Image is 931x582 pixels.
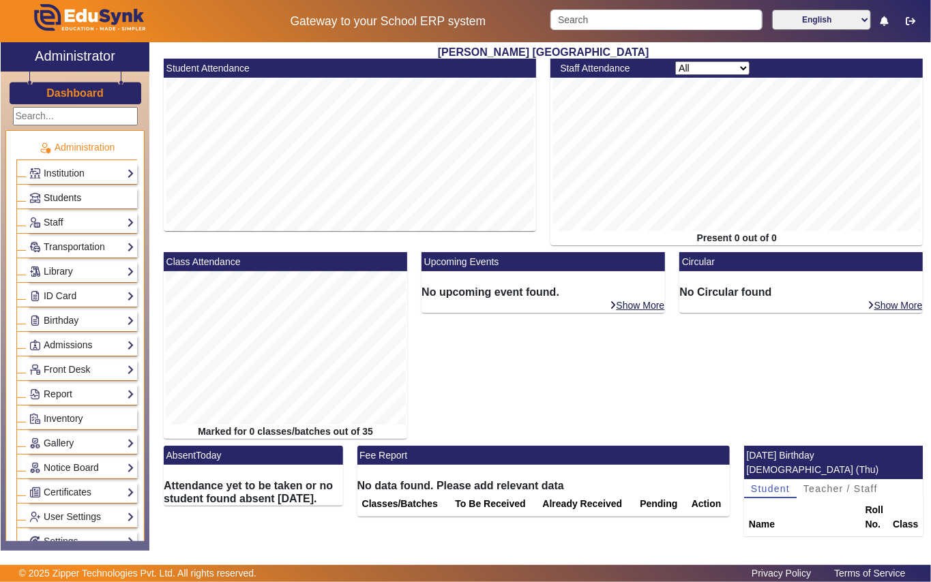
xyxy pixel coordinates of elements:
h6: No Circular found [679,286,923,298]
a: Privacy Policy [745,564,818,582]
mat-card-header: Student Attendance [164,59,536,78]
th: Name [744,498,861,537]
a: Dashboard [46,86,104,100]
p: Administration [16,140,137,155]
img: Students.png [30,193,40,203]
mat-card-header: Class Attendance [164,252,407,271]
span: Students [44,192,81,203]
input: Search [550,10,763,30]
th: Already Received [538,492,636,517]
td: [DEMOGRAPHIC_DATA] [PERSON_NAME] [744,537,861,576]
a: Inventory [29,411,134,427]
mat-card-header: Upcoming Events [422,252,665,271]
p: © 2025 Zipper Technologies Pvt. Ltd. All rights reserved. [19,566,257,581]
th: Action [687,492,730,517]
mat-card-header: AbsentToday [164,446,343,465]
a: Administrator [1,42,149,72]
mat-card-header: [DATE] Birthday [DEMOGRAPHIC_DATA] (Thu) [744,446,923,479]
h5: Gateway to your School ERP system [240,14,535,29]
mat-card-header: Fee Report [357,446,730,465]
span: Inventory [44,413,83,424]
h6: Attendance yet to be taken or no student found absent [DATE]. [164,479,343,505]
td: 27 [861,537,888,576]
a: Show More [868,299,923,311]
a: Students [29,190,134,206]
h2: Administrator [35,48,115,64]
img: Administration.png [39,142,51,154]
div: Marked for 0 classes/batches out of 35 [164,425,407,439]
h3: Dashboard [46,87,104,99]
h6: No upcoming event found. [422,286,665,298]
a: Show More [610,299,666,311]
input: Search... [13,107,138,125]
span: Teacher / Staff [803,484,878,493]
div: Present 0 out of 0 [550,231,923,245]
th: To Be Received [451,492,538,517]
th: Pending [635,492,687,517]
th: Roll No. [861,498,888,537]
div: Staff Attendance [553,61,668,76]
span: Student [751,484,790,493]
mat-card-header: Circular [679,252,923,271]
h6: No data found. Please add relevant data [357,479,730,492]
h2: [PERSON_NAME] [GEOGRAPHIC_DATA] [157,46,930,59]
th: Classes/Batches [357,492,451,517]
a: Terms of Service [827,564,912,582]
img: Inventory.png [30,414,40,424]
